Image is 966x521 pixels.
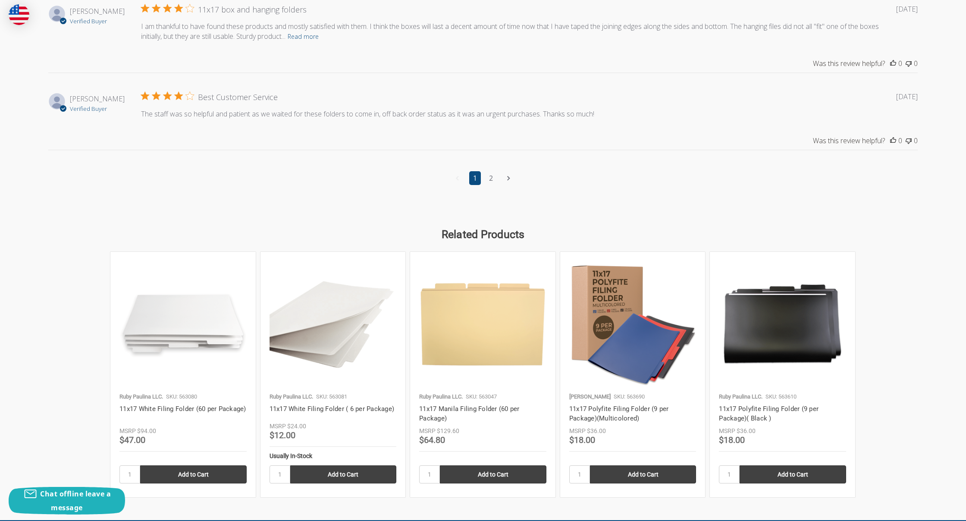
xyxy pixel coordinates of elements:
[419,405,520,423] a: 11x17 Manila Filing Folder (60 per Package)
[590,465,696,483] input: Add to Cart
[569,405,669,423] a: 11x17 Polyfite Filing Folder (9 per Package)(Multicolored)
[890,136,896,145] button: This review was helpful
[896,4,918,14] div: [DATE]
[9,4,29,25] img: duty and tax information for United States
[587,427,606,434] span: $36.00
[419,392,463,401] p: Ruby Paulina LLC.
[719,435,745,445] span: $18.00
[70,105,107,113] span: Verified Buyer
[70,6,125,16] span: Ty T.
[437,427,459,434] span: $129.60
[40,489,111,512] span: Chat offline leave a message
[896,92,918,101] div: [DATE]
[719,261,846,388] img: 11x17 Polyfite Filing Folder (9 per Package)( Black )
[569,261,696,388] img: 11x17 Polyfite Filing Folder (9 per Package) (Red, Blue, & Black)
[119,392,163,401] p: Ruby Paulina LLC.
[898,59,902,68] div: 0
[270,430,295,440] span: $12.00
[813,59,885,68] div: Was this review helpful?
[9,487,125,515] button: Chat offline leave a message
[70,17,107,25] span: Verified Buyer
[287,423,306,430] span: $24.00
[119,261,247,388] img: 11x17 White Filing Folder (60 per Package)
[137,427,156,434] span: $94.00
[419,261,546,388] img: 11x17 Manila Filing Folder (60 per Package)
[914,59,918,68] div: 0
[906,59,912,68] button: This review was not helpful
[469,171,481,185] a: Navigate to page 1 of comments
[813,136,885,145] div: Was this review helpful?
[270,452,397,461] div: Usually In-Stock
[719,392,762,401] p: Ruby Paulina LLC.
[906,136,912,145] button: This review was not helpful
[198,4,307,15] strong: 11x17 box and hanging folders
[198,92,278,102] strong: Best Customer Service
[914,136,918,145] div: 0
[569,427,586,436] div: MSRP
[288,31,319,41] button: Read more
[466,392,497,401] p: SKU: 563047
[440,465,546,483] input: Add to Cart
[140,465,247,483] input: Add to Cart
[719,427,735,436] div: MSRP
[485,171,497,185] a: Navigate to page 2 of comments
[765,392,797,401] p: SKU: 563610
[569,392,611,401] p: [PERSON_NAME]
[569,435,595,445] span: $18.00
[119,427,136,436] div: MSRP
[270,392,313,401] p: Ruby Paulina LLC.
[270,422,286,431] div: MSRP
[36,226,930,243] h2: Related Products
[270,405,395,413] a: 11x17 White Filing Folder ( 6 per Package)
[419,435,445,445] span: $64.80
[740,465,846,483] input: Add to Cart
[719,405,819,423] a: 11x17 Polyfite Filing Folder (9 per Package)( Black )
[290,465,397,483] input: Add to Cart
[452,171,463,185] a: Navigate to previous page
[141,4,194,12] div: 4 out of 5 stars
[119,435,145,445] span: $47.00
[166,392,197,401] p: SKU: 563080
[70,94,125,104] span: Kelly S.
[119,405,246,413] a: 11x17 White Filing Folder (60 per Package)
[503,171,514,185] a: Navigate to next page
[48,169,918,187] nav: Reviews pagination
[270,261,397,388] img: 11x17 White Filing Folder ( 6 per Package)
[419,427,436,436] div: MSRP
[141,92,194,100] div: 4 out of 5 stars
[890,59,896,68] button: This review was helpful
[737,427,756,434] span: $36.00
[898,136,902,145] div: 0
[316,392,347,401] p: SKU: 563081
[614,392,645,401] p: SKU: 563690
